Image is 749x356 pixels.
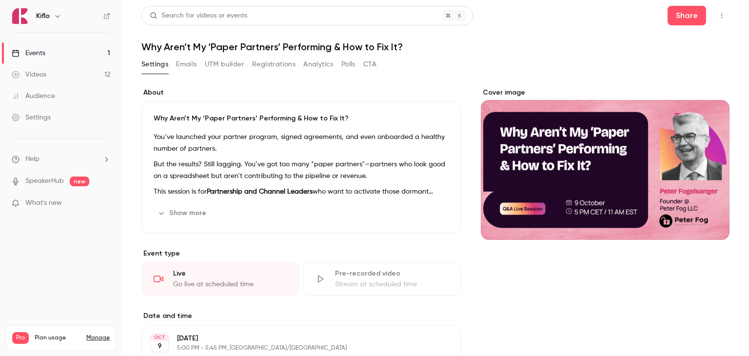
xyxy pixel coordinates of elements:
[363,57,376,72] button: CTA
[141,249,461,258] p: Event type
[303,57,334,72] button: Analytics
[141,57,168,72] button: Settings
[481,88,729,240] section: Cover image
[176,57,197,72] button: Emails
[151,334,168,341] div: OCT
[481,88,729,98] label: Cover image
[25,154,39,164] span: Help
[177,334,410,343] p: [DATE]
[154,205,212,221] button: Show more
[205,57,244,72] button: UTM builder
[141,311,461,321] label: Date and time
[173,279,287,289] div: Go live at scheduled time
[303,262,461,296] div: Pre-recorded videoStream at scheduled time
[35,334,80,342] span: Plan usage
[36,11,50,21] h6: Kiflo
[12,8,28,24] img: Kiflo
[25,198,62,208] span: What's new
[141,88,461,98] label: About
[86,334,110,342] a: Manage
[12,48,45,58] div: Events
[70,177,89,186] span: new
[252,57,296,72] button: Registrations
[173,269,287,278] div: Live
[207,188,313,195] strong: Partnership and Channel Leaders
[12,70,46,79] div: Videos
[12,113,51,122] div: Settings
[341,57,355,72] button: Polls
[154,186,449,198] p: This session is for who want to activate those dormant partners, not by hiring more managers or t...
[177,344,410,352] p: 5:00 PM - 5:45 PM, [GEOGRAPHIC_DATA]/[GEOGRAPHIC_DATA]
[141,41,729,53] h1: Why Aren’t My ‘Paper Partners’ Performing & How to Fix It?
[12,154,110,164] li: help-dropdown-opener
[141,262,299,296] div: LiveGo live at scheduled time
[150,11,247,21] div: Search for videos or events
[25,176,64,186] a: SpeakerHub
[335,269,449,278] div: Pre-recorded video
[154,158,449,182] p: But the results? Still lagging. You’ve got too many “paper partners"—partners who look good on a ...
[154,131,449,155] p: You’ve launched your partner program, signed agreements, and even onboarded a healthy number of p...
[335,279,449,289] div: Stream at scheduled time
[158,341,162,351] p: 9
[99,199,110,208] iframe: Noticeable Trigger
[154,114,449,123] p: Why Aren’t My ‘Paper Partners’ Performing & How to Fix It?
[12,332,29,344] span: Pro
[12,91,55,101] div: Audience
[668,6,706,25] button: Share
